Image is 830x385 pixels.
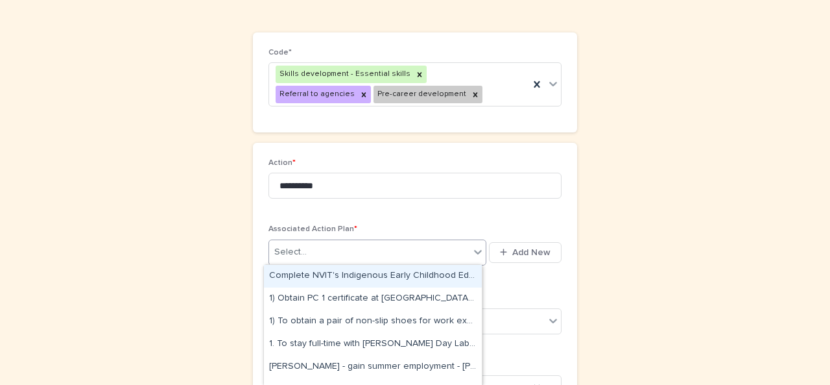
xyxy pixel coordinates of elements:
[264,288,482,310] div: 1) Obtain PC 1 certificate at Coast Mountain College August-March 2) Work experience with Sodexo ...
[268,225,357,233] span: Associated Action Plan
[264,333,482,356] div: 1. To stay full-time with Bill Boltons Day Labour team 2. Community lead programs 3. Obtain Class...
[268,49,292,56] span: Code*
[274,245,307,259] div: Select...
[268,159,296,167] span: Action
[264,265,482,288] div: Complete NVIT's Indigenous Early Childhood Education Certificate Program. - Faye Payne - Sep 3rd,...
[264,310,482,333] div: 1) To obtain a pair of non-slip shoes for work experience with Sodexo. - Danielle Seymour - May 3...
[276,86,357,103] div: Referral to agencies
[264,356,482,379] div: Aaron - gain summer employment - Aaron Robinson - Jul 5th, 2021
[373,86,468,103] div: Pre-career development
[276,66,412,83] div: Skills development - Essential skills
[489,242,562,263] button: Add New
[512,248,551,257] span: Add New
